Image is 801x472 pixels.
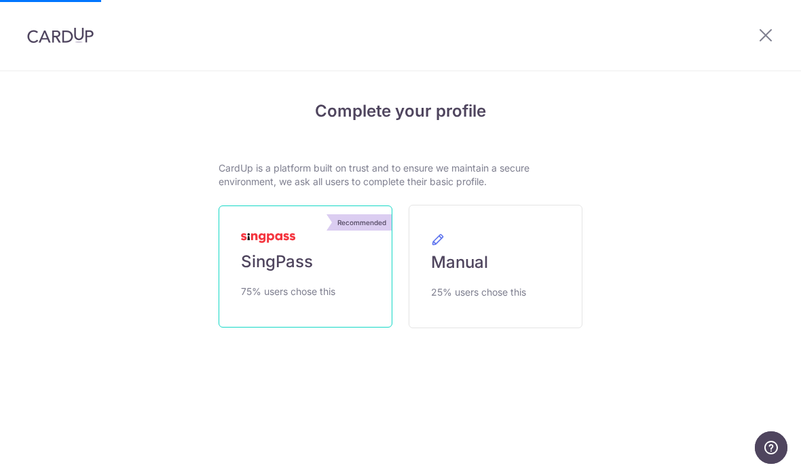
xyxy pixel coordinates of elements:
span: 75% users chose this [241,283,335,300]
span: 25% users chose this [431,284,526,300]
span: Manual [431,252,488,273]
iframe: Opens a widget where you can find more information [755,431,787,465]
img: MyInfoLogo [241,233,295,243]
p: CardUp is a platform built on trust and to ensure we maintain a secure environment, we ask all us... [219,161,582,189]
h4: Complete your profile [219,99,582,123]
div: Recommended [332,214,392,231]
span: SingPass [241,251,313,273]
img: CardUp [27,27,94,43]
a: Manual 25% users chose this [409,205,582,328]
a: Recommended SingPass 75% users chose this [219,205,392,328]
